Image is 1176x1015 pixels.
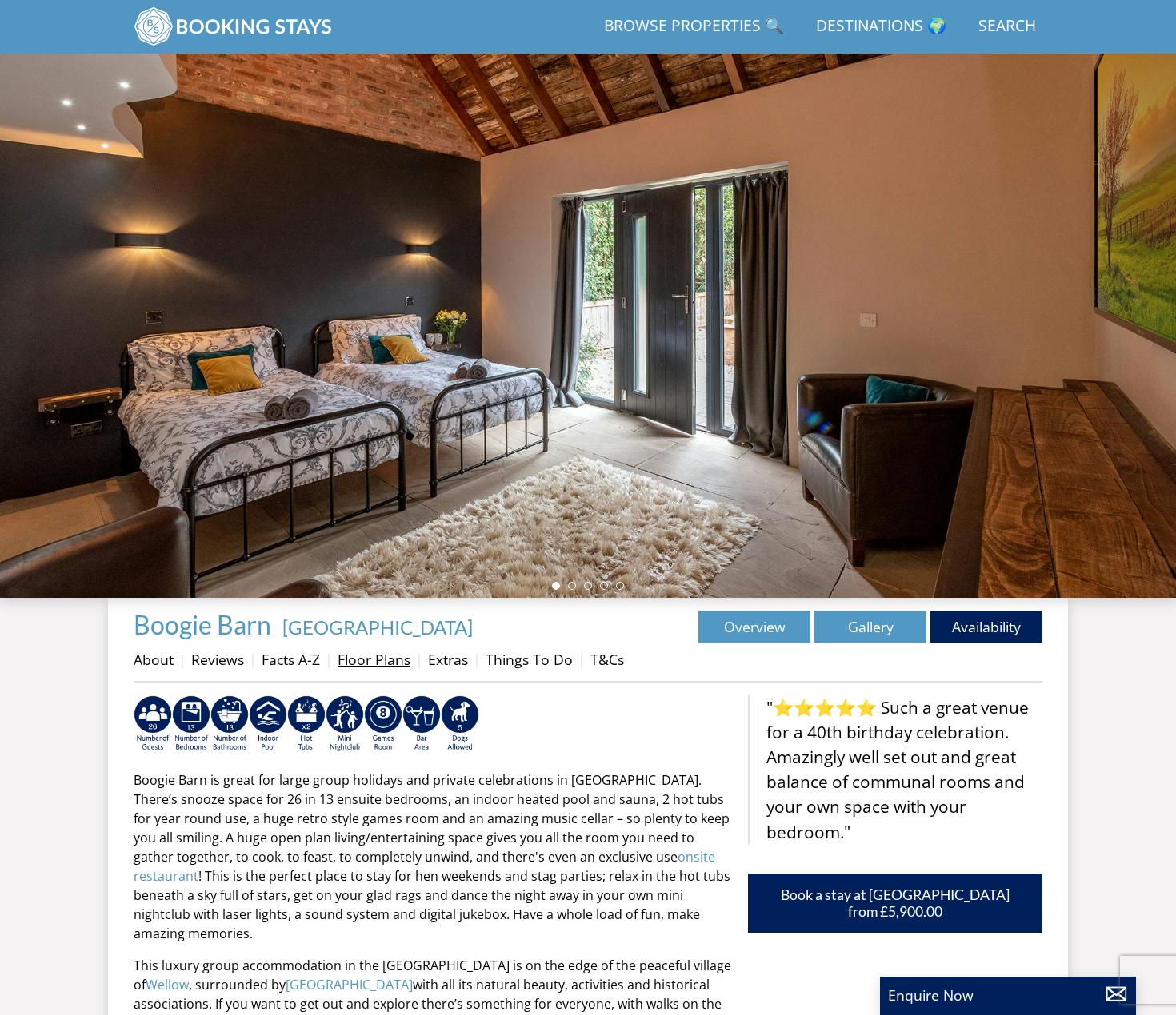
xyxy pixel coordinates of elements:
a: Extras [428,650,468,669]
a: Boogie Barn [134,609,276,640]
img: t2ULPJ0AAAAASUVORK5CYII= [249,695,287,753]
a: Floor Plans [338,650,410,669]
img: BookingStays [134,6,334,46]
p: Enquire Now [888,985,1128,1005]
a: Things To Do [486,650,573,669]
span: - [276,615,473,639]
img: AD_4nXdrZMsjcYNLGsKuA84hRzvIbesVCpXJ0qqnwZoX5ch9Zjv73tWe4fnFRs2gJ9dSiUubhZXckSJX_mqrZBmYExREIfryF... [364,695,402,753]
a: onsite restaurant [134,848,715,885]
a: Availability [930,611,1042,643]
a: Wellow [146,976,189,993]
img: AD_4nXcew-S3Hj2CtwYal5e0cReEkQr5T-_4d6gXrBODl5Yf4flAkI5jKYHJGEskT379upyLHmamznc4iiocxkvD6F5u1lePi... [172,695,210,753]
img: AD_4nXeXKMGNQXYShWO88AAsfLf0dnpDz1AQtkzBSTvXfyhYyrIrgKRp-6xpNfQDSPzMNqtJsBafU8P4iXqd_x8fOwkBUpMyT... [287,695,326,753]
span: Boogie Barn [134,609,271,640]
p: Boogie Barn is great for large group holidays and private celebrations in [GEOGRAPHIC_DATA]. Ther... [134,770,735,943]
img: AD_4nXedjAfRDOI8674Tmc88ZGG0XTOMc0SCbAoUNsZxsDsl46sRR4hTv0ACdFBRviPaO18qA-X-rA6-XnPyJEsrxmWb6Mxmz... [326,695,364,753]
a: T&Cs [590,650,624,669]
a: About [134,650,174,669]
a: Search [972,9,1042,45]
a: [GEOGRAPHIC_DATA] [286,976,413,993]
a: Reviews [191,650,244,669]
a: Destinations 🌍 [810,9,953,45]
img: AD_4nXf0cVrKUD6Ivpf92jhNE1qwAzh-T96B1ZATnNG8CC6GhVDJi2v7o3XxnDGWlu9B8Y-aqG7XODC46qblOnKzs7AR7Jpd7... [134,695,172,753]
a: Gallery [814,611,926,643]
img: AD_4nXch0wl_eAN-18swiGi7xjTEB8D9_R8KKTxEFOMmXvHtkjvXVqxka7AP3oNzBoQzy0mcE855aU69hMrC4kQj9MYQAknh_... [210,695,249,753]
img: AD_4nXenrpR1u9Vf4n_0__QjbX1jZMIDbaN_FBJNKweTVwrwxiWkV4B7zAezDsESgfnxIg586gONyuI_JJw1u1PACtY5SRNqj... [441,695,479,753]
img: AD_4nXeUnLxUhQNc083Qf4a-s6eVLjX_ttZlBxbnREhztiZs1eT9moZ8e5Fzbx9LK6K9BfRdyv0AlCtKptkJvtknTFvAhI3RM... [402,695,441,753]
blockquote: "⭐⭐⭐⭐⭐ Such a great venue for a 40th birthday celebration. Amazingly well set out and great balan... [748,695,1042,845]
a: Browse Properties 🔍 [598,9,790,45]
a: [GEOGRAPHIC_DATA] [282,615,473,639]
a: Book a stay at [GEOGRAPHIC_DATA] from £5,900.00 [748,874,1042,933]
a: Overview [698,611,810,643]
a: Facts A-Z [262,650,320,669]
